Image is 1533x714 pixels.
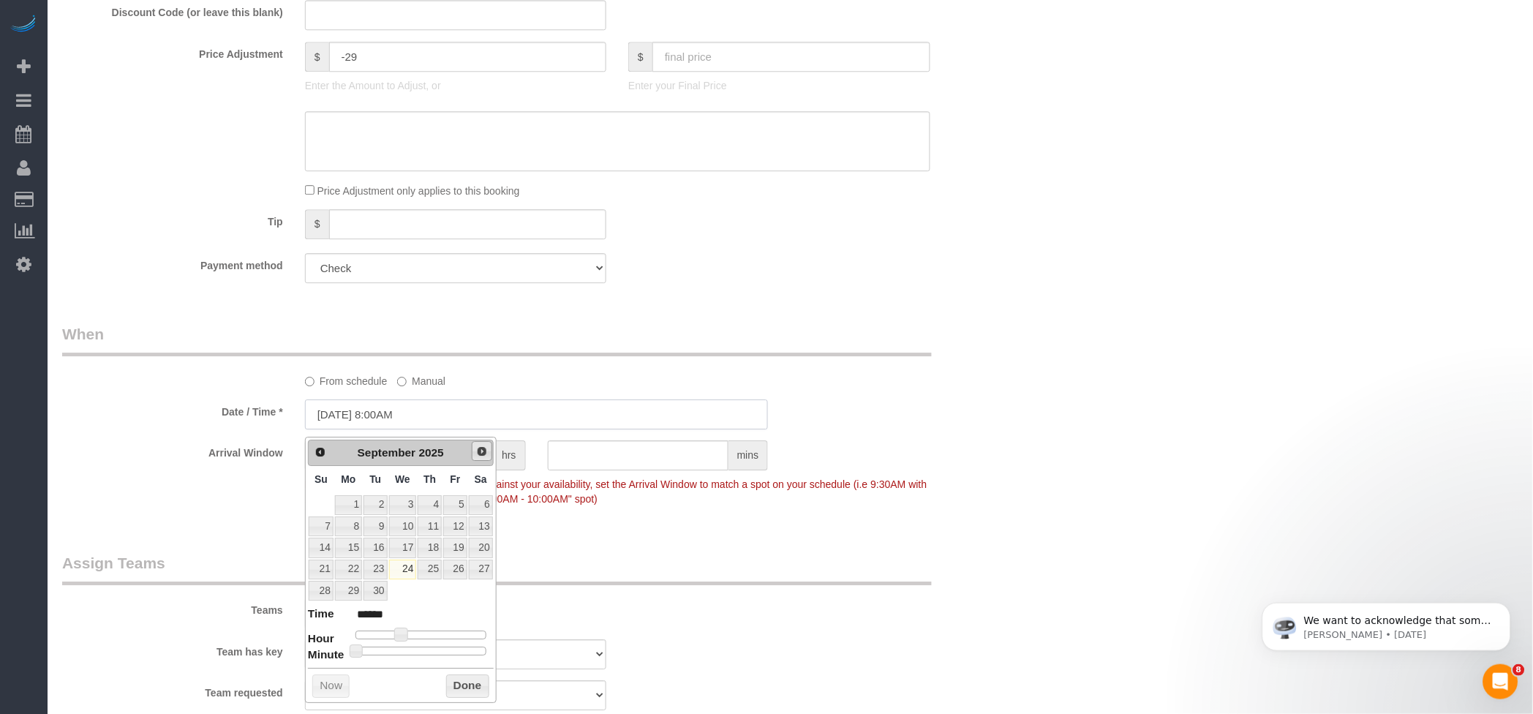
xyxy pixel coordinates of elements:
p: Enter the Amount to Adjust, or [305,78,606,93]
a: 4 [418,495,442,515]
p: Message from Ellie, sent 1d ago [64,56,252,69]
span: hrs [493,440,525,470]
a: Next [472,441,492,462]
a: 7 [309,516,334,536]
span: Wednesday [395,473,410,485]
span: Friday [451,473,461,485]
a: 26 [443,560,467,579]
label: Price Adjustment [51,42,294,61]
span: 2025 [419,446,444,459]
a: 14 [309,538,334,557]
dt: Time [308,606,334,624]
a: 24 [389,560,417,579]
a: 1 [335,495,362,515]
a: 6 [469,495,493,515]
a: 11 [418,516,442,536]
label: Team requested [51,680,294,700]
a: 19 [443,538,467,557]
a: 23 [364,560,387,579]
label: Teams [51,598,294,617]
a: 22 [335,560,362,579]
a: 25 [418,560,442,579]
a: 16 [364,538,387,557]
p: Enter your Final Price [628,78,930,93]
button: Done [446,674,489,698]
span: mins [728,440,769,470]
span: Sunday [314,473,328,485]
a: 18 [418,538,442,557]
iframe: Intercom notifications message [1240,572,1533,674]
label: Payment method [51,253,294,273]
span: September [358,446,416,459]
span: We want to acknowledge that some users may be experiencing lag or slower performance in our softw... [64,42,252,243]
a: 13 [469,516,493,536]
span: $ [305,42,329,72]
span: Monday [342,473,356,485]
a: Prev [310,442,331,462]
input: MM/DD/YYYY HH:MM [305,399,769,429]
a: 20 [469,538,493,557]
span: Saturday [475,473,487,485]
button: Now [312,674,350,698]
span: Next [476,446,488,457]
a: 27 [469,560,493,579]
legend: Assign Teams [62,552,932,585]
a: 8 [335,516,362,536]
legend: When [62,323,932,356]
label: From schedule [305,369,388,388]
input: Manual [397,377,407,386]
a: 3 [389,495,417,515]
label: Date / Time * [51,399,294,419]
label: Team has key [51,639,294,659]
span: To make this booking count against your availability, set the Arrival Window to match a spot on y... [305,478,927,505]
label: Arrival Window [51,440,294,460]
a: 5 [443,495,467,515]
span: Prev [314,446,326,458]
a: 21 [309,560,334,579]
a: 30 [364,581,387,601]
span: 8 [1513,664,1525,676]
a: 9 [364,516,387,536]
span: $ [628,42,652,72]
iframe: Intercom live chat [1483,664,1518,699]
span: Thursday [423,473,436,485]
input: final price [652,42,930,72]
label: Tip [51,209,294,229]
a: 17 [389,538,417,557]
span: Tuesday [369,473,381,485]
a: 28 [309,581,334,601]
img: Automaid Logo [9,15,38,35]
dt: Minute [308,647,344,665]
a: 15 [335,538,362,557]
span: $ [305,209,329,239]
dt: Hour [308,631,334,649]
a: 29 [335,581,362,601]
a: 2 [364,495,387,515]
a: 10 [389,516,417,536]
input: From schedule [305,377,314,386]
span: Price Adjustment only applies to this booking [317,185,520,197]
a: 12 [443,516,467,536]
label: Manual [397,369,445,388]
